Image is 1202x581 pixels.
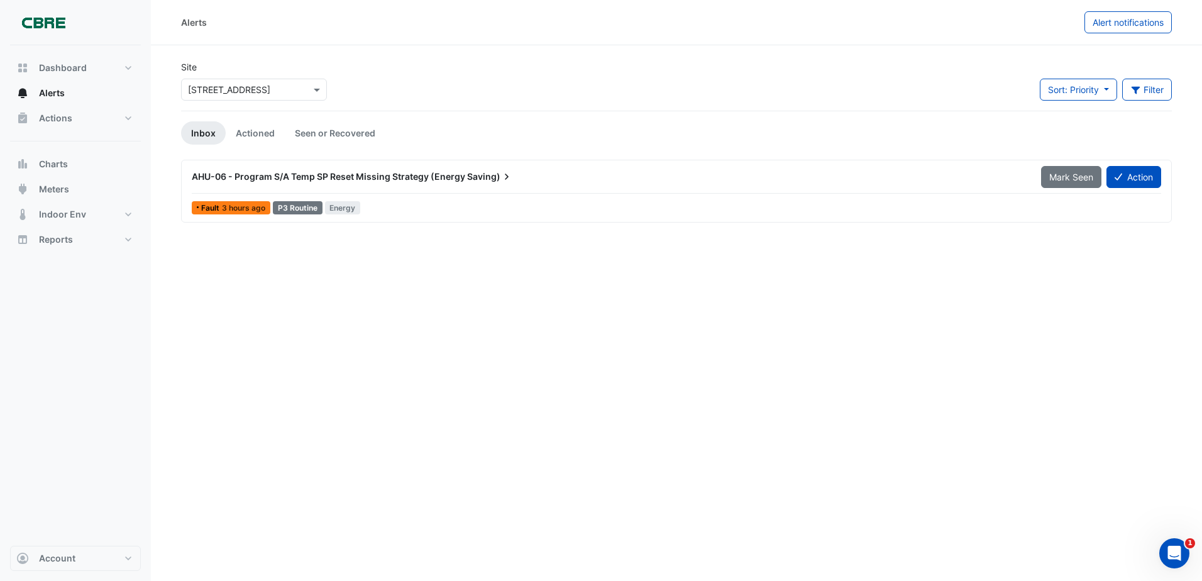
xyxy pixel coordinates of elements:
button: Dashboard [10,55,141,80]
span: AHU-06 - Program S/A Temp SP Reset Missing Strategy (Energy [192,171,465,182]
span: Sort: Priority [1048,84,1099,95]
span: Energy [325,201,361,214]
span: Saving) [467,170,513,183]
div: P3 Routine [273,201,323,214]
iframe: Intercom live chat [1159,538,1189,568]
label: Site [181,60,197,74]
span: 1 [1185,538,1195,548]
app-icon: Reports [16,233,29,246]
app-icon: Alerts [16,87,29,99]
button: Reports [10,227,141,252]
span: Account [39,552,75,565]
div: Alerts [181,16,207,29]
app-icon: Indoor Env [16,208,29,221]
button: Actions [10,106,141,131]
button: Filter [1122,79,1172,101]
span: Charts [39,158,68,170]
button: Alerts [10,80,141,106]
a: Seen or Recovered [285,121,385,145]
button: Action [1106,166,1161,188]
button: Account [10,546,141,571]
span: Indoor Env [39,208,86,221]
span: Thu 09-Oct-2025 10:45 AEDT [222,203,265,213]
button: Indoor Env [10,202,141,227]
button: Charts [10,152,141,177]
button: Meters [10,177,141,202]
span: Alerts [39,87,65,99]
span: Meters [39,183,69,196]
span: Reports [39,233,73,246]
button: Alert notifications [1084,11,1172,33]
span: Alert notifications [1093,17,1164,28]
span: Fault [201,204,222,212]
button: Mark Seen [1041,166,1101,188]
app-icon: Meters [16,183,29,196]
app-icon: Actions [16,112,29,124]
app-icon: Charts [16,158,29,170]
img: Company Logo [15,10,72,35]
span: Dashboard [39,62,87,74]
a: Actioned [226,121,285,145]
span: Mark Seen [1049,172,1093,182]
app-icon: Dashboard [16,62,29,74]
span: Actions [39,112,72,124]
button: Sort: Priority [1040,79,1117,101]
a: Inbox [181,121,226,145]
